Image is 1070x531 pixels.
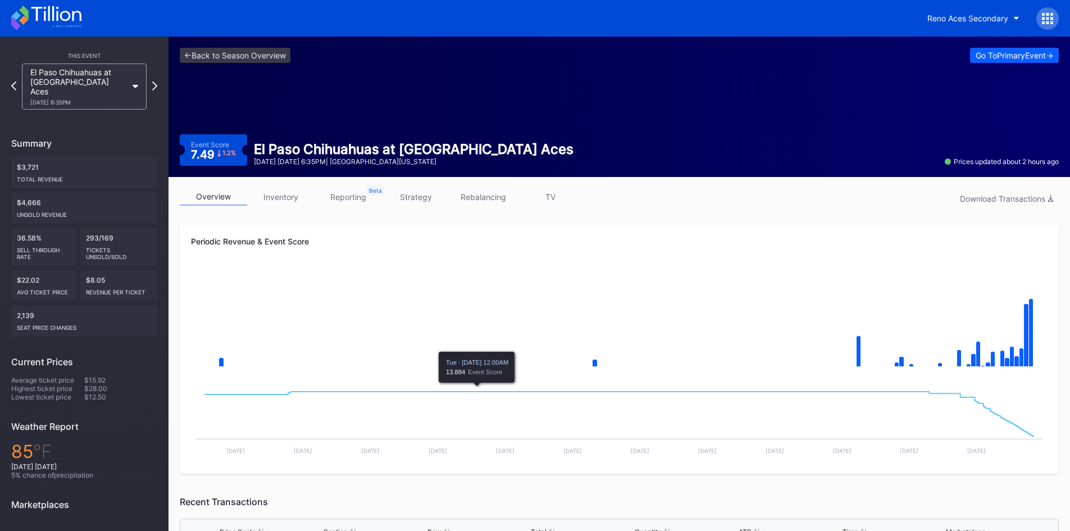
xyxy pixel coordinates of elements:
div: $12.50 [84,393,157,401]
div: Sell Through Rate [17,242,70,260]
div: Prices updated about 2 hours ago [945,157,1059,166]
a: inventory [247,188,315,206]
text: [DATE] [900,447,918,454]
div: 293/169 [80,228,158,266]
a: reporting [315,188,382,206]
text: [DATE] [967,447,986,454]
div: $8.05 [80,270,158,301]
text: [DATE] [226,447,245,454]
div: $15.92 [84,376,157,384]
span: ℉ [33,441,52,462]
div: [DATE] 6:35PM [30,99,127,106]
div: Weather Report [11,421,157,432]
div: 5 % chance of precipitation [11,471,157,479]
div: [DATE] [DATE] [11,462,157,471]
div: Download Transactions [960,194,1053,203]
text: [DATE] [631,447,649,454]
div: [DATE] [DATE] 6:35PM | [GEOGRAPHIC_DATA][US_STATE] [254,157,573,166]
div: Periodic Revenue & Event Score [191,237,1048,246]
div: Lowest ticket price [11,393,84,401]
div: Event Score [191,140,229,149]
div: Average ticket price [11,376,84,384]
div: 36.58% [11,228,76,266]
div: Revenue per ticket [86,284,152,296]
div: Highest ticket price [11,384,84,393]
svg: Chart title [191,378,1048,462]
text: [DATE] [563,447,582,454]
div: $22.02 [11,270,76,301]
text: [DATE] [698,447,717,454]
text: [DATE] [361,447,380,454]
a: strategy [382,188,449,206]
div: 85 [11,441,157,462]
div: El Paso Chihuahuas at [GEOGRAPHIC_DATA] Aces [254,141,573,157]
div: El Paso Chihuahuas at [GEOGRAPHIC_DATA] Aces [30,67,127,106]
div: 1.2 % [222,150,236,156]
div: Current Prices [11,356,157,367]
div: Go To Primary Event -> [976,51,1053,60]
div: $3,721 [11,157,157,188]
div: $28.00 [84,384,157,393]
a: TV [517,188,584,206]
div: $4,666 [11,193,157,224]
div: 7.49 [191,149,236,160]
div: Tickets Unsold/Sold [86,242,152,260]
div: Reno Aces Secondary [927,13,1008,23]
button: Download Transactions [954,191,1059,206]
button: Go ToPrimaryEvent-> [970,48,1059,63]
div: seat price changes [17,320,152,331]
text: [DATE] [496,447,514,454]
button: Reno Aces Secondary [919,8,1028,29]
svg: Chart title [191,266,1048,378]
text: [DATE] [294,447,312,454]
text: [DATE] [833,447,852,454]
a: overview [180,188,247,206]
div: Marketplaces [11,499,157,510]
div: Total Revenue [17,171,152,183]
div: Summary [11,138,157,149]
div: This Event [11,52,157,59]
text: [DATE] [429,447,447,454]
a: <-Back to Season Overview [180,48,290,63]
div: Unsold Revenue [17,207,152,218]
div: 2,139 [11,306,157,337]
a: rebalancing [449,188,517,206]
text: [DATE] [766,447,784,454]
div: Avg ticket price [17,284,70,296]
div: Recent Transactions [180,496,1059,507]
